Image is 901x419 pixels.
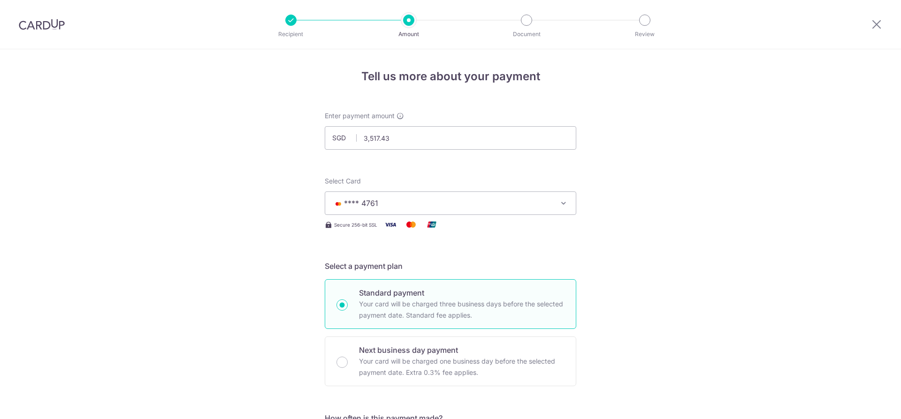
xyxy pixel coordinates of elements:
[374,30,443,39] p: Amount
[334,221,377,229] span: Secure 256-bit SSL
[359,356,565,378] p: Your card will be charged one business day before the selected payment date. Extra 0.3% fee applies.
[256,30,326,39] p: Recipient
[332,133,357,143] span: SGD
[359,298,565,321] p: Your card will be charged three business days before the selected payment date. Standard fee appl...
[359,287,565,298] p: Standard payment
[19,19,65,30] img: CardUp
[325,126,576,150] input: 0.00
[333,200,344,207] img: MASTERCARD
[422,219,441,230] img: Union Pay
[381,219,400,230] img: Visa
[492,30,561,39] p: Document
[402,219,420,230] img: Mastercard
[325,177,361,185] span: translation missing: en.payables.payment_networks.credit_card.summary.labels.select_card
[325,260,576,272] h5: Select a payment plan
[610,30,680,39] p: Review
[359,344,565,356] p: Next business day payment
[325,68,576,85] h4: Tell us more about your payment
[325,111,395,121] span: Enter payment amount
